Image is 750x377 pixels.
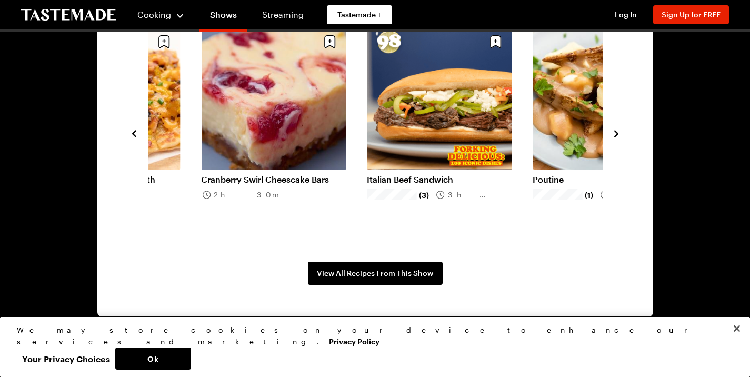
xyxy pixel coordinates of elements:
[21,9,116,21] a: To Tastemade Home Page
[611,126,622,139] button: navigate to next item
[327,5,392,24] a: Tastemade +
[662,10,721,19] span: Sign Up for FREE
[725,317,748,340] button: Close
[199,2,247,32] a: Shows
[329,336,379,346] a: More information about your privacy, opens in a new tab
[115,348,191,370] button: Ok
[17,324,724,348] div: We may store cookies on your device to enhance our services and marketing.
[308,262,443,285] a: View All Recipes From This Show
[615,10,637,19] span: Log In
[201,174,346,185] a: Cranberry Swirl Cheescake Bars
[317,268,433,279] span: View All Recipes From This Show
[337,9,382,20] span: Tastemade +
[605,9,647,20] button: Log In
[129,126,139,139] button: navigate to previous item
[137,2,185,27] button: Cooking
[319,32,339,52] button: Save recipe
[154,32,174,52] button: Save recipe
[17,348,115,370] button: Your Privacy Choices
[533,174,677,185] a: Poutine
[485,32,505,52] button: Save recipe
[201,25,367,241] div: 7 / 8
[653,5,729,24] button: Sign Up for FREE
[17,324,724,370] div: Privacy
[137,9,171,19] span: Cooking
[367,174,512,185] a: Italian Beef Sandwich
[35,174,180,195] a: Mashed Potato Flatbread with Cheddar & Bacon
[367,25,533,241] div: 8 / 8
